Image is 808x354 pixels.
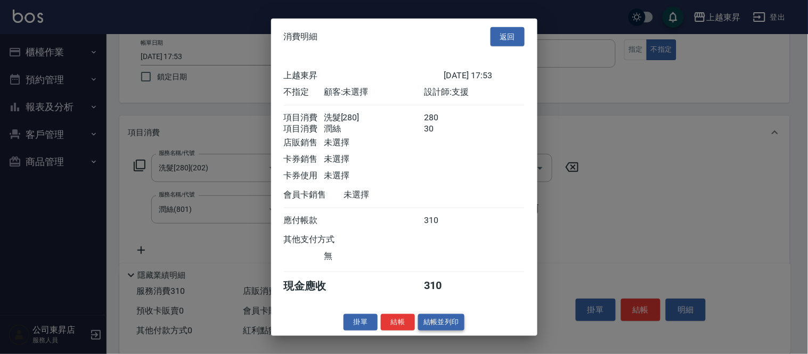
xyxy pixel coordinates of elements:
[324,137,424,149] div: 未選擇
[324,124,424,135] div: 潤絲
[418,314,464,331] button: 結帳並列印
[324,170,424,182] div: 未選擇
[284,234,364,245] div: 其他支付方式
[284,87,324,98] div: 不指定
[284,154,324,165] div: 卡券銷售
[284,124,324,135] div: 項目消費
[324,112,424,124] div: 洗髮[280]
[284,279,344,293] div: 現金應收
[491,27,525,46] button: 返回
[284,170,324,182] div: 卡券使用
[284,190,344,201] div: 會員卡銷售
[424,279,464,293] div: 310
[344,314,378,331] button: 掛單
[284,70,444,81] div: 上越東昇
[284,112,324,124] div: 項目消費
[424,87,524,98] div: 設計師: 支援
[344,190,444,201] div: 未選擇
[284,215,324,226] div: 應付帳款
[324,251,424,262] div: 無
[444,70,525,81] div: [DATE] 17:53
[424,124,464,135] div: 30
[381,314,415,331] button: 結帳
[324,87,424,98] div: 顧客: 未選擇
[324,154,424,165] div: 未選擇
[284,137,324,149] div: 店販銷售
[284,31,318,42] span: 消費明細
[424,215,464,226] div: 310
[424,112,464,124] div: 280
